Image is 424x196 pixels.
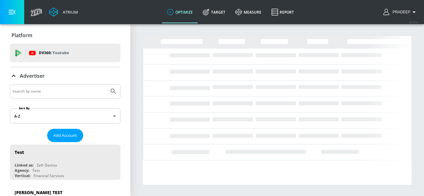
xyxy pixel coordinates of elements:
[198,1,230,23] a: Target
[266,1,299,23] a: Report
[15,163,34,168] div: Linked as:
[10,27,120,44] div: Platform
[10,145,120,180] div: TestLinked as:Zefr DemosAgency:TestVertical:Financial Services
[53,132,77,139] span: Add Account
[409,20,418,24] span: v 4.25.4
[37,163,57,168] div: Zefr Demos
[10,108,120,124] div: A-Z
[39,50,69,56] p: DV360:
[230,1,266,23] a: measure
[60,9,78,15] div: Atrium
[383,8,418,16] button: Pradeep
[162,1,198,23] a: optimize
[15,149,24,155] div: Test
[12,87,106,95] input: Search by name
[15,189,62,195] div: [PERSON_NAME] TEST
[18,106,31,110] label: Sort By
[34,173,64,178] div: Financial Services
[390,10,410,14] span: login as: pradeep.achutha@zefr.com
[15,168,29,173] div: Agency:
[47,129,83,142] button: Add Account
[11,32,32,39] p: Platform
[10,44,120,62] div: DV360: Youtube
[20,72,45,79] p: Advertiser
[32,168,40,173] div: Test
[10,67,120,85] div: Advertiser
[49,7,78,17] a: Atrium
[15,173,30,178] div: Vertical:
[52,50,69,56] p: Youtube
